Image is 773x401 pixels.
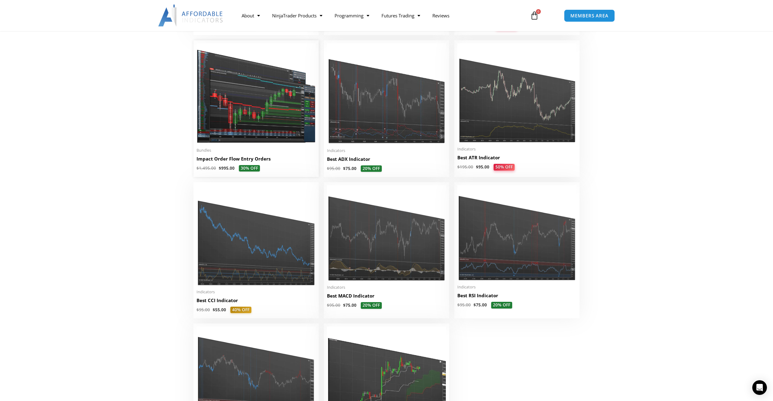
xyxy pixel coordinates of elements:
bdi: 195.00 [457,164,473,170]
img: Best RSI Indicator [457,185,576,281]
a: Best MACD Indicator [327,293,446,302]
bdi: 75.00 [343,166,356,171]
span: Indicators [197,289,316,294]
span: Indicators [327,148,446,153]
bdi: 995.00 [219,165,235,171]
span: $ [197,307,199,312]
span: 0 [536,9,541,14]
h2: Best RSI Indicator [457,292,576,299]
span: $ [343,166,346,171]
a: Futures Trading [375,9,426,23]
img: Best ADX Indicator [327,43,446,144]
a: Best ADX Indicator [327,156,446,165]
a: Programming [328,9,375,23]
h2: Best CCI Indicator [197,297,316,304]
a: Best ATR Indicator [457,154,576,164]
bdi: 95.00 [327,302,340,308]
nav: Menu [236,9,523,23]
span: Indicators [327,285,446,290]
span: $ [213,307,215,312]
span: 50% OFF [494,164,515,171]
bdi: 75.00 [343,302,356,308]
a: NinjaTrader Products [266,9,328,23]
a: Impact Order Flow Entry Orders [197,156,316,165]
img: Best ATR Indicator [457,43,576,143]
span: $ [197,165,199,171]
a: MEMBERS AREA [564,9,615,22]
h2: Best ATR Indicator [457,154,576,161]
span: $ [327,166,329,171]
h2: Impact Order Flow Entry Orders [197,156,316,162]
bdi: 75.00 [473,302,487,308]
a: Best CCI Indicator [197,297,316,307]
span: $ [219,165,221,171]
span: $ [457,302,460,308]
span: $ [343,302,346,308]
bdi: 55.00 [213,307,226,312]
span: Bundles [197,148,316,153]
h2: Best MACD Indicator [327,293,446,299]
img: Best MACD Indicator [327,185,446,281]
span: 30% OFF [239,165,260,172]
a: 0 [521,7,548,24]
span: Indicators [457,146,576,152]
bdi: 95.00 [476,164,489,170]
span: MEMBERS AREA [570,13,608,18]
img: LogoAI | Affordable Indicators – NinjaTrader [158,5,224,27]
span: $ [476,164,478,170]
span: $ [473,302,476,308]
span: 40% OFF [230,307,251,313]
span: 20% OFF [361,165,382,172]
div: Open Intercom Messenger [752,380,767,395]
span: 20% OFF [491,302,512,309]
img: Impact Order Flow Entry Orders [197,43,316,144]
span: $ [457,164,460,170]
a: Reviews [426,9,456,23]
a: About [236,9,266,23]
bdi: 95.00 [457,302,471,308]
bdi: 95.00 [327,166,340,171]
span: 20% OFF [361,302,382,309]
span: $ [327,302,329,308]
span: Indicators [457,284,576,290]
a: Best RSI Indicator [457,292,576,302]
bdi: 1,495.00 [197,165,216,171]
bdi: 95.00 [197,307,210,312]
h2: Best ADX Indicator [327,156,446,162]
img: Best CCI Indicator [197,185,316,286]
